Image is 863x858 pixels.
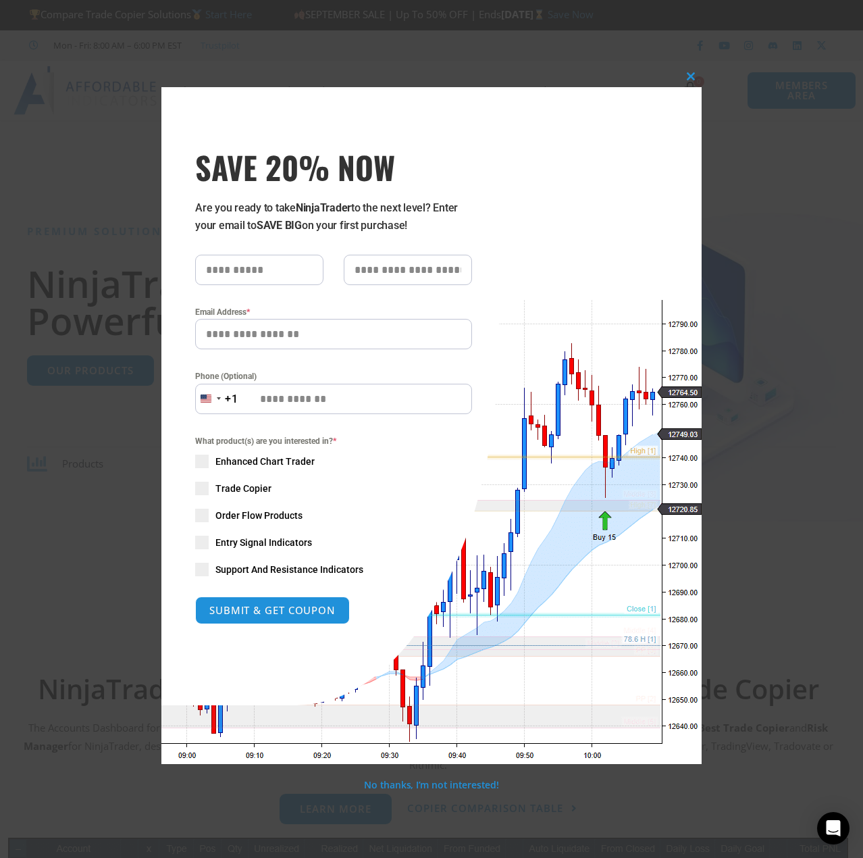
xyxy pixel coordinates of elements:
[195,509,472,522] label: Order Flow Products
[257,219,302,232] strong: SAVE BIG
[195,370,472,383] label: Phone (Optional)
[195,482,472,495] label: Trade Copier
[215,563,363,576] span: Support And Resistance Indicators
[215,455,315,468] span: Enhanced Chart Trader
[215,509,303,522] span: Order Flow Products
[195,597,350,624] button: SUBMIT & GET COUPON
[195,148,472,186] h3: SAVE 20% NOW
[195,305,472,319] label: Email Address
[195,536,472,549] label: Entry Signal Indicators
[195,384,238,414] button: Selected country
[215,536,312,549] span: Entry Signal Indicators
[215,482,271,495] span: Trade Copier
[817,812,849,844] div: Open Intercom Messenger
[195,455,472,468] label: Enhanced Chart Trader
[195,199,472,234] p: Are you ready to take to the next level? Enter your email to on your first purchase!
[364,778,498,791] a: No thanks, I’m not interested!
[195,563,472,576] label: Support And Resistance Indicators
[195,434,472,448] span: What product(s) are you interested in?
[225,390,238,408] div: +1
[296,201,351,214] strong: NinjaTrader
